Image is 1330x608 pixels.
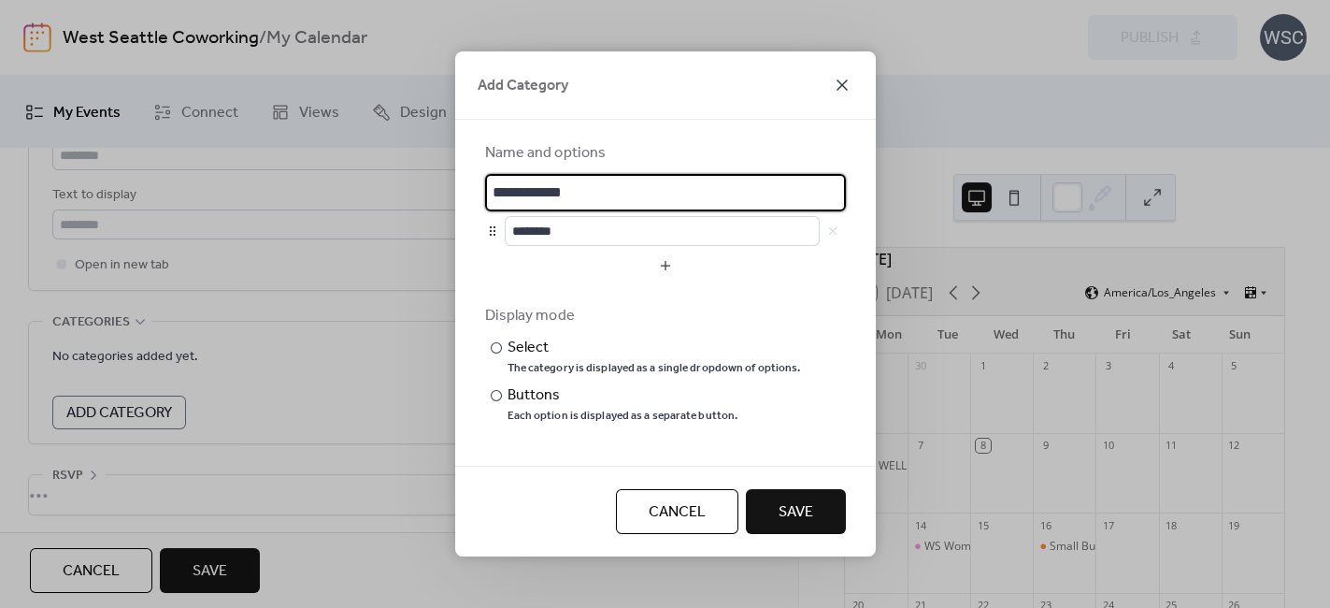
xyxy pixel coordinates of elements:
[508,361,801,376] div: The category is displayed as a single dropdown of options.
[779,501,813,524] span: Save
[508,409,738,424] div: Each option is displayed as a separate button.
[746,489,846,534] button: Save
[485,142,842,165] div: Name and options
[649,501,706,524] span: Cancel
[616,489,738,534] button: Cancel
[478,75,568,97] span: Add Category
[508,384,735,407] div: Buttons
[485,305,842,327] div: Display mode
[508,337,797,359] div: Select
